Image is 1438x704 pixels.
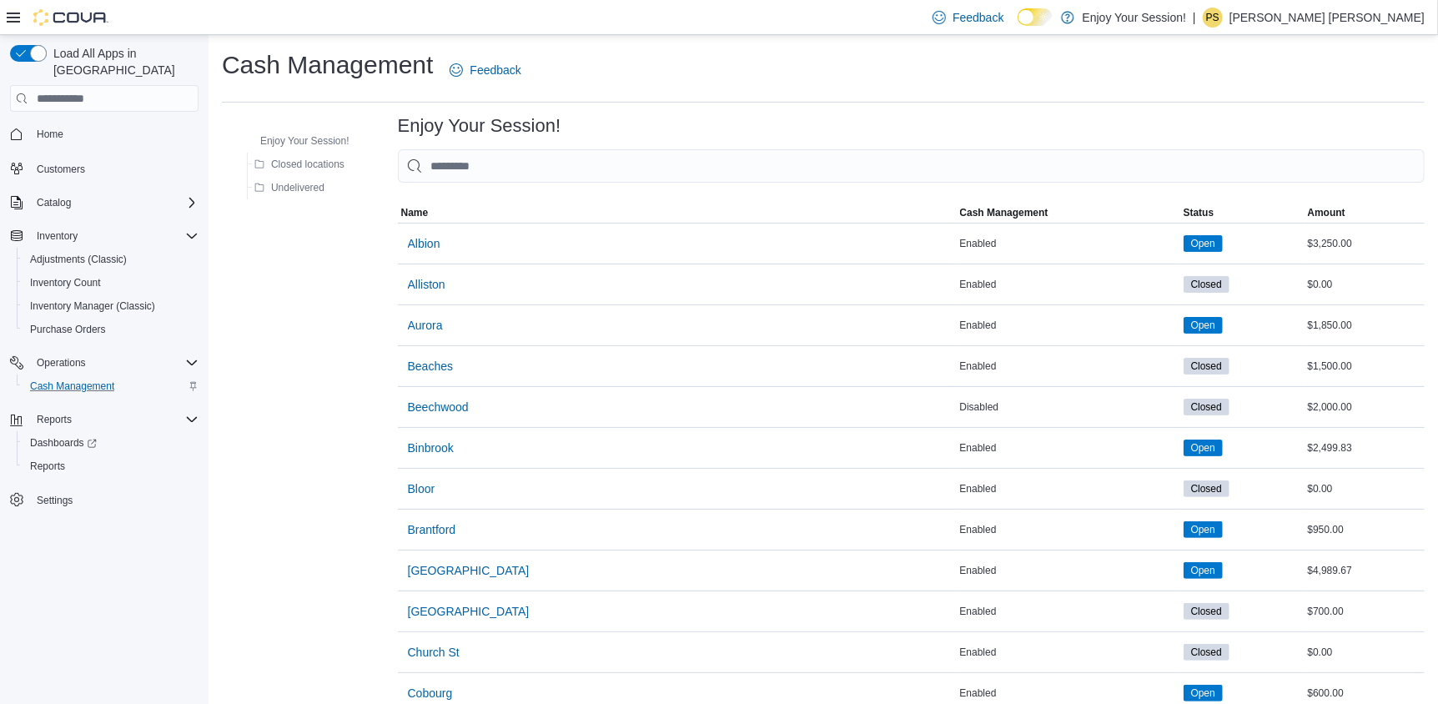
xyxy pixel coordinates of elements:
button: Operations [30,353,93,373]
a: Inventory Manager (Classic) [23,296,162,316]
span: Open [1184,521,1223,538]
div: Enabled [957,601,1180,621]
span: Closed [1184,480,1229,497]
span: Open [1184,685,1223,701]
a: Adjustments (Classic) [23,249,133,269]
button: Church St [401,636,466,669]
button: Bloor [401,472,442,505]
div: Enabled [957,683,1180,703]
button: Inventory Count [17,271,205,294]
button: Beaches [401,349,460,383]
p: Enjoy Your Session! [1083,8,1187,28]
span: Closed [1191,400,1222,415]
span: Beaches [408,358,453,375]
div: $1,850.00 [1305,315,1425,335]
span: Catalog [30,193,199,213]
button: [GEOGRAPHIC_DATA] [401,595,536,628]
span: Inventory Count [30,276,101,289]
button: Reports [17,455,205,478]
a: Customers [30,159,92,179]
span: Undelivered [271,181,324,194]
button: Purchase Orders [17,318,205,341]
span: Brantford [408,521,456,538]
span: Load All Apps in [GEOGRAPHIC_DATA] [47,45,199,78]
span: Reports [30,460,65,473]
span: Dark Mode [1018,26,1018,27]
span: Bloor [408,480,435,497]
span: Customers [30,158,199,179]
button: Cash Management [957,203,1180,223]
span: Dashboards [30,436,97,450]
button: Inventory [30,226,84,246]
div: $0.00 [1305,479,1425,499]
span: Open [1191,563,1215,578]
div: $0.00 [1305,274,1425,294]
button: Binbrook [401,431,460,465]
div: Enabled [957,479,1180,499]
a: Settings [30,490,79,510]
img: Cova [33,9,108,26]
span: Open [1184,235,1223,252]
button: Cash Management [17,375,205,398]
button: Albion [401,227,447,260]
button: Status [1180,203,1305,223]
span: Aurora [408,317,443,334]
a: Feedback [443,53,527,87]
span: Albion [408,235,440,252]
div: $3,250.00 [1305,234,1425,254]
div: Enabled [957,274,1180,294]
p: | [1193,8,1196,28]
span: Closed [1184,644,1229,661]
span: Inventory Manager (Classic) [30,299,155,313]
div: Enabled [957,438,1180,458]
button: Operations [3,351,205,375]
button: Closed locations [248,154,351,174]
button: Catalog [30,193,78,213]
span: Inventory Manager (Classic) [23,296,199,316]
span: Open [1184,317,1223,334]
button: Amount [1305,203,1425,223]
span: Open [1191,236,1215,251]
button: Adjustments (Classic) [17,248,205,271]
span: Closed [1191,277,1222,292]
a: Cash Management [23,376,121,396]
a: Dashboards [23,433,103,453]
div: $0.00 [1305,642,1425,662]
span: Feedback [470,62,520,78]
button: Reports [3,408,205,431]
span: Closed [1184,358,1229,375]
span: Open [1191,440,1215,455]
nav: Complex example [10,115,199,556]
span: Cash Management [23,376,199,396]
button: Inventory Manager (Classic) [17,294,205,318]
a: Home [30,124,70,144]
button: Aurora [401,309,450,342]
div: $950.00 [1305,520,1425,540]
div: Enabled [957,642,1180,662]
span: Enjoy Your Session! [260,134,349,148]
button: Settings [3,488,205,512]
button: Beechwood [401,390,475,424]
span: Name [401,206,429,219]
span: Adjustments (Classic) [23,249,199,269]
span: Dashboards [23,433,199,453]
button: [GEOGRAPHIC_DATA] [401,554,536,587]
h1: Cash Management [222,48,433,82]
button: Home [3,122,205,146]
span: Open [1184,440,1223,456]
span: Status [1184,206,1214,219]
span: Closed [1184,603,1229,620]
button: Name [398,203,957,223]
span: Adjustments (Classic) [30,253,127,266]
span: Church St [408,644,460,661]
div: Prithvi Shikhar [1203,8,1223,28]
span: PS [1206,8,1219,28]
div: $1,500.00 [1305,356,1425,376]
a: Purchase Orders [23,319,113,339]
span: Closed locations [271,158,344,171]
span: Cash Management [960,206,1048,219]
div: Enabled [957,315,1180,335]
span: Customers [37,163,85,176]
div: $700.00 [1305,601,1425,621]
span: Operations [30,353,199,373]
